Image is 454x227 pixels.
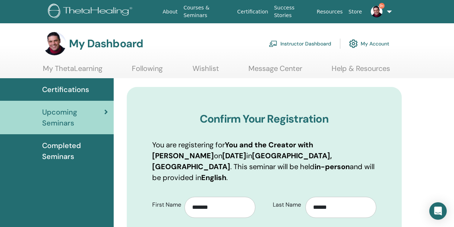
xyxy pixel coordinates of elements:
[42,140,108,162] span: Completed Seminars
[160,5,181,19] a: About
[269,36,331,52] a: Instructor Dashboard
[371,6,382,17] img: default.jpg
[69,37,143,50] h3: My Dashboard
[192,64,219,78] a: Wishlist
[267,198,305,212] label: Last Name
[349,37,358,50] img: cog.svg
[201,173,226,182] b: English
[332,64,390,78] a: Help & Resources
[42,107,104,128] span: Upcoming Seminars
[132,64,163,78] a: Following
[152,139,377,183] p: You are registering for on in . This seminar will be held and will be provided in .
[152,112,377,126] h3: Confirm Your Registration
[429,202,447,220] div: Open Intercom Messenger
[48,4,135,20] img: logo.png
[314,5,346,19] a: Resources
[152,140,313,160] b: You and the Creator with [PERSON_NAME]
[379,3,385,9] span: 9+
[248,64,302,78] a: Message Center
[181,1,234,22] a: Courses & Seminars
[315,162,350,171] b: in-person
[269,40,277,47] img: chalkboard-teacher.svg
[42,84,89,95] span: Certifications
[43,64,102,78] a: My ThetaLearning
[147,198,185,212] label: First Name
[346,5,365,19] a: Store
[349,36,389,52] a: My Account
[234,5,271,19] a: Certification
[271,1,314,22] a: Success Stories
[222,151,246,160] b: [DATE]
[43,32,66,55] img: default.jpg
